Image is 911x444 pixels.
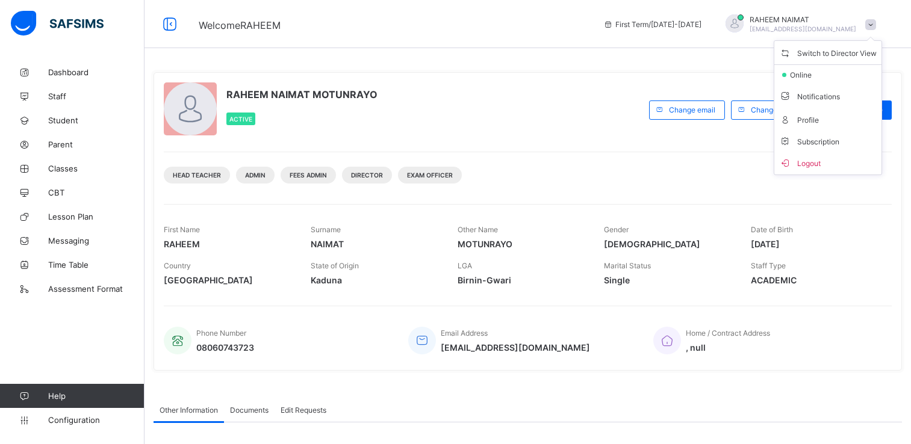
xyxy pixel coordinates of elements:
[199,19,281,31] span: Welcome RAHEEM
[458,225,498,234] span: Other Name
[164,239,293,249] span: RAHEEM
[789,70,819,79] span: online
[774,131,881,151] li: dropdown-list-item-null-6
[229,116,252,123] span: Active
[226,88,378,100] span: RAHEEM NAIMAT MOTUNRAYO
[164,225,200,234] span: First Name
[48,116,145,125] span: Student
[751,239,880,249] span: [DATE]
[458,239,586,249] span: MOTUNRAYO
[48,140,145,149] span: Parent
[774,41,881,65] li: dropdown-list-item-name-1
[311,239,440,249] span: NAIMAT
[311,225,341,234] span: Surname
[311,261,359,270] span: State of Origin
[686,342,770,353] span: , null
[11,11,104,36] img: safsims
[48,188,145,197] span: CBT
[311,275,440,285] span: Kaduna
[604,275,733,285] span: Single
[48,236,145,245] span: Messaging
[779,46,877,60] span: Switch to Director View
[196,342,254,353] span: 08060743723
[281,405,326,415] span: Edit Requests
[751,105,812,114] span: Change Password
[604,239,733,249] span: [DEMOGRAPHIC_DATA]
[458,261,472,270] span: LGA
[245,171,266,179] span: Admin
[751,275,880,285] span: ACADEMIC
[779,137,839,146] span: Subscription
[604,261,651,270] span: Marital Status
[779,156,877,170] span: Logout
[603,20,701,29] span: session/term information
[441,342,590,353] span: [EMAIL_ADDRESS][DOMAIN_NAME]
[750,15,856,24] span: RAHEEM NAIMAT
[48,212,145,221] span: Lesson Plan
[48,415,144,425] span: Configuration
[779,89,877,103] span: Notifications
[750,25,856,32] span: [EMAIL_ADDRESS][DOMAIN_NAME]
[48,164,145,173] span: Classes
[173,171,221,179] span: Head Teacher
[774,151,881,174] li: dropdown-list-item-buttom-7
[669,105,715,114] span: Change email
[164,261,191,270] span: Country
[290,171,327,179] span: Fees Admin
[164,275,293,285] span: [GEOGRAPHIC_DATA]
[160,405,218,415] span: Other Information
[48,91,145,101] span: Staff
[48,67,145,77] span: Dashboard
[441,328,488,338] span: Email Address
[48,260,145,270] span: Time Table
[48,391,144,401] span: Help
[230,405,269,415] span: Documents
[48,284,145,294] span: Assessment Format
[714,14,882,34] div: RAHEEMNAIMAT
[751,261,786,270] span: Staff Type
[779,113,877,126] span: Profile
[351,171,383,179] span: DIRECTOR
[774,108,881,131] li: dropdown-list-item-text-4
[686,328,770,338] span: Home / Contract Address
[407,171,453,179] span: Exam Officer
[774,84,881,108] li: dropdown-list-item-text-3
[774,65,881,84] li: dropdown-list-item-null-2
[458,275,586,285] span: Birnin-Gwari
[751,225,793,234] span: Date of Birth
[604,225,629,234] span: Gender
[196,328,246,338] span: Phone Number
